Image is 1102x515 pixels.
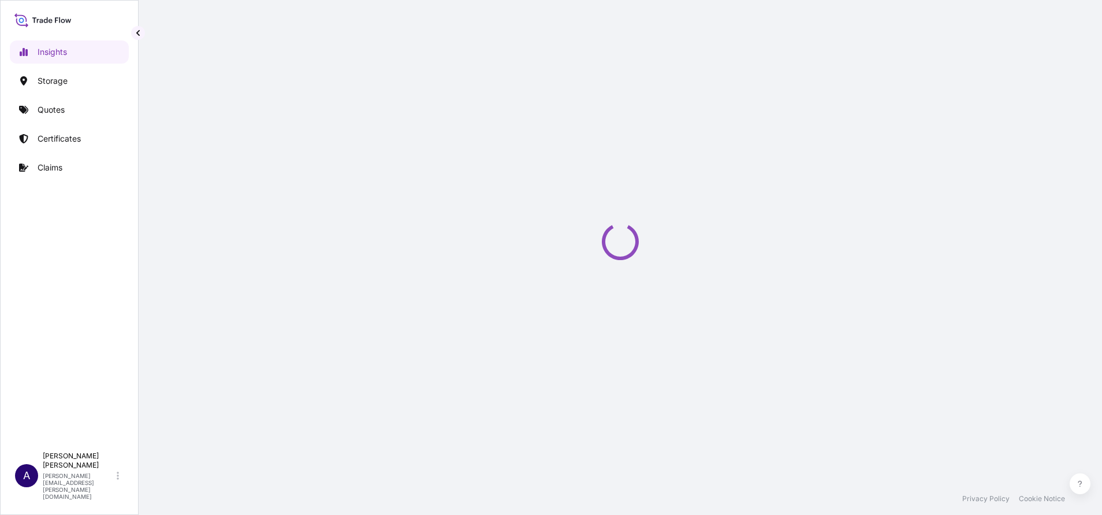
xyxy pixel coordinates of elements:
[1019,494,1065,503] a: Cookie Notice
[10,40,129,64] a: Insights
[10,69,129,92] a: Storage
[38,46,67,58] p: Insights
[38,104,65,116] p: Quotes
[10,156,129,179] a: Claims
[43,472,114,500] p: [PERSON_NAME][EMAIL_ADDRESS][PERSON_NAME][DOMAIN_NAME]
[962,494,1010,503] a: Privacy Policy
[38,162,62,173] p: Claims
[38,75,68,87] p: Storage
[23,470,30,481] span: A
[10,98,129,121] a: Quotes
[10,127,129,150] a: Certificates
[43,451,114,470] p: [PERSON_NAME] [PERSON_NAME]
[38,133,81,145] p: Certificates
